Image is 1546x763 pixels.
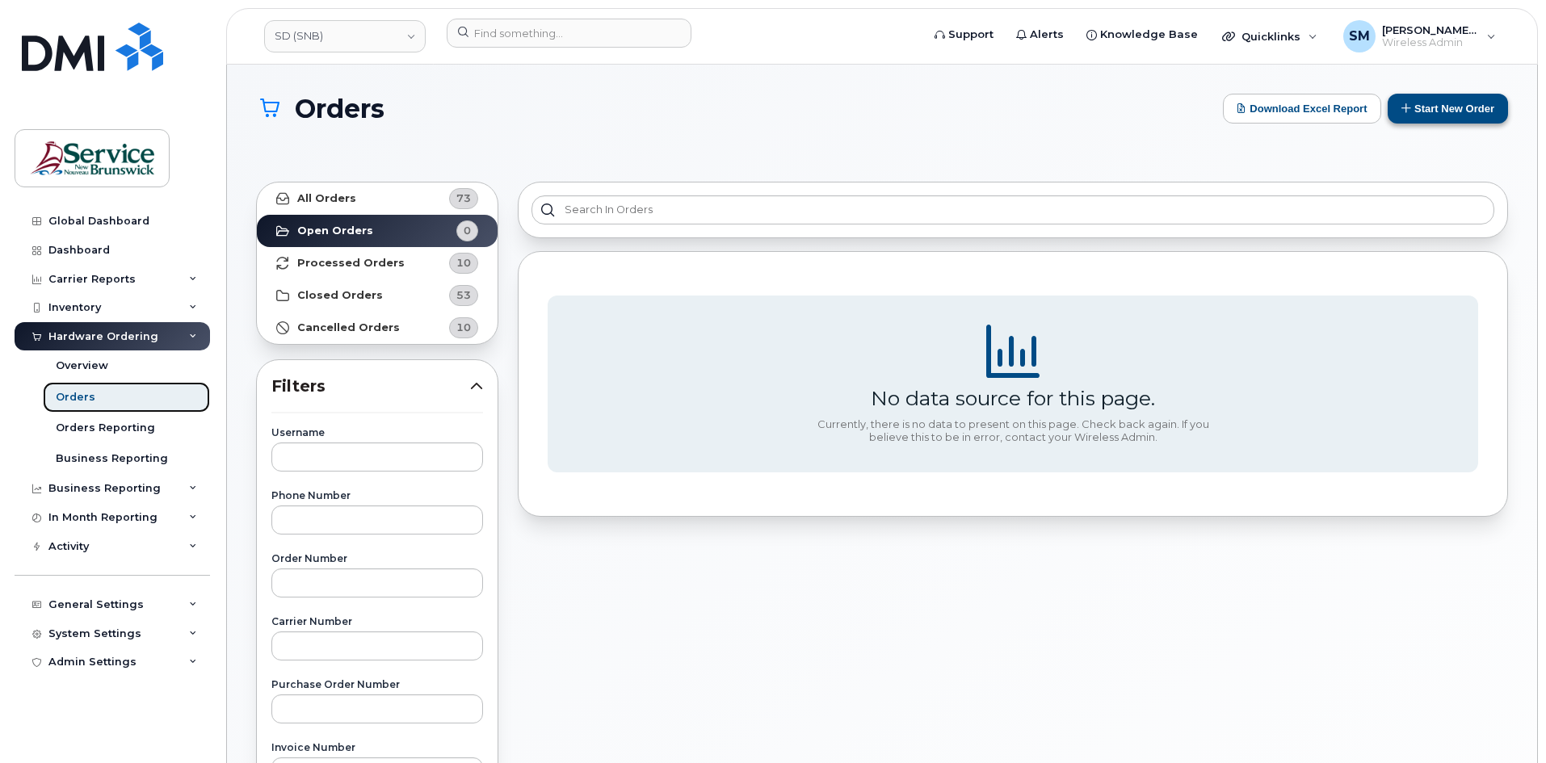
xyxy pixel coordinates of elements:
[531,195,1494,224] input: Search in orders
[271,743,483,753] label: Invoice Number
[271,375,470,398] span: Filters
[297,257,405,270] strong: Processed Orders
[297,224,373,237] strong: Open Orders
[456,191,471,206] span: 73
[297,289,383,302] strong: Closed Orders
[257,182,498,215] a: All Orders73
[271,617,483,627] label: Carrier Number
[1388,94,1508,124] button: Start New Order
[464,223,471,238] span: 0
[811,418,1215,443] div: Currently, there is no data to present on this page. Check back again. If you believe this to be ...
[271,680,483,690] label: Purchase Order Number
[297,192,356,205] strong: All Orders
[271,428,483,438] label: Username
[257,215,498,247] a: Open Orders0
[257,279,498,312] a: Closed Orders53
[456,287,471,303] span: 53
[257,312,498,344] a: Cancelled Orders10
[257,247,498,279] a: Processed Orders10
[456,320,471,335] span: 10
[271,554,483,564] label: Order Number
[271,491,483,501] label: Phone Number
[297,321,400,334] strong: Cancelled Orders
[871,386,1155,410] div: No data source for this page.
[295,94,384,123] span: Orders
[456,255,471,270] span: 10
[1223,94,1381,124] button: Download Excel Report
